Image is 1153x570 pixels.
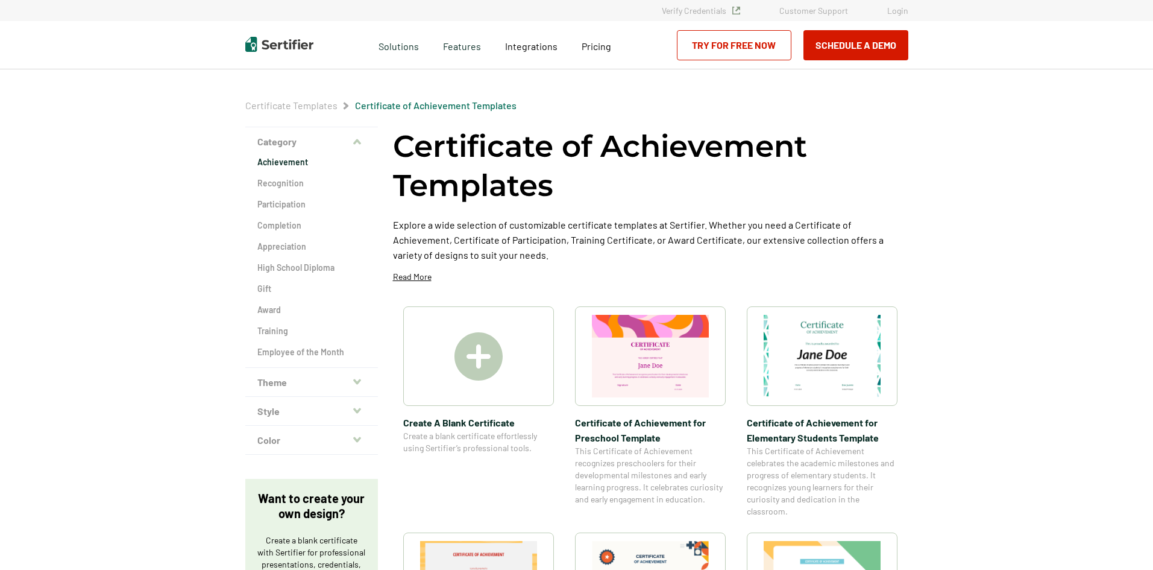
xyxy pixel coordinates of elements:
[393,127,908,205] h1: Certificate of Achievement Templates
[257,346,366,358] a: Employee of the Month
[747,415,897,445] span: Certificate of Achievement for Elementary Students Template
[245,127,378,156] button: Category
[257,220,366,232] a: Completion
[257,262,366,274] a: High School Diploma
[257,283,366,295] a: Gift
[403,430,554,454] span: Create a blank certificate effortlessly using Sertifier’s professional tools.
[245,100,517,112] div: Breadcrumb
[245,100,338,112] span: Certificate Templates
[505,40,558,52] span: Integrations
[393,217,908,262] p: Explore a wide selection of customizable certificate templates at Sertifier. Whether you need a C...
[257,325,366,337] a: Training
[257,177,366,189] a: Recognition
[505,37,558,52] a: Integrations
[245,156,378,368] div: Category
[764,315,881,397] img: Certificate of Achievement for Elementary Students Template
[575,445,726,505] span: This Certificate of Achievement recognizes preschoolers for their developmental milestones and ea...
[582,37,611,52] a: Pricing
[575,306,726,518] a: Certificate of Achievement for Preschool TemplateCertificate of Achievement for Preschool Templat...
[403,415,554,430] span: Create A Blank Certificate
[747,445,897,518] span: This Certificate of Achievement celebrates the academic milestones and progress of elementary stu...
[257,304,366,316] a: Award
[379,37,419,52] span: Solutions
[245,397,378,426] button: Style
[355,100,517,111] a: Certificate of Achievement Templates
[662,5,740,16] a: Verify Credentials
[245,368,378,397] button: Theme
[732,7,740,14] img: Verified
[245,426,378,455] button: Color
[257,241,366,253] a: Appreciation
[592,315,709,397] img: Certificate of Achievement for Preschool Template
[393,271,432,283] p: Read More
[257,198,366,211] a: Participation
[887,5,908,16] a: Login
[779,5,848,16] a: Customer Support
[257,156,366,168] a: Achievement
[257,491,366,521] p: Want to create your own design?
[575,415,726,445] span: Certificate of Achievement for Preschool Template
[245,37,313,52] img: Sertifier | Digital Credentialing Platform
[582,40,611,52] span: Pricing
[245,100,338,111] a: Certificate Templates
[747,306,897,518] a: Certificate of Achievement for Elementary Students TemplateCertificate of Achievement for Element...
[677,30,791,60] a: Try for Free Now
[355,100,517,112] span: Certificate of Achievement Templates
[454,332,503,381] img: Create A Blank Certificate
[443,37,481,52] span: Features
